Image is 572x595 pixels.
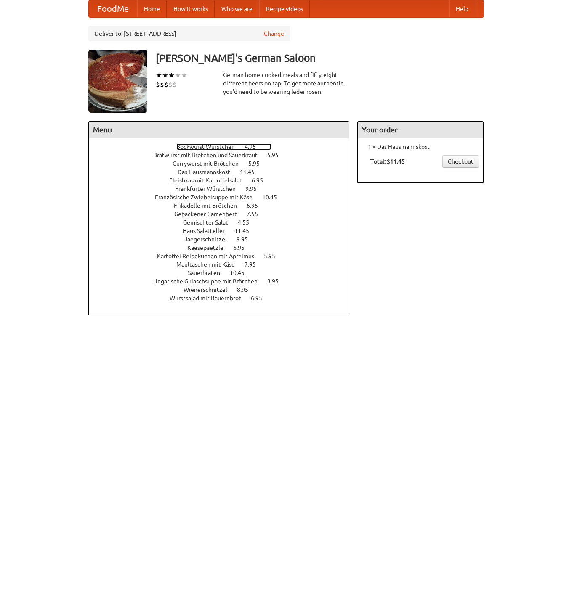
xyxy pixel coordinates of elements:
[156,80,160,89] li: $
[449,0,475,17] a: Help
[183,219,237,226] span: Gemischter Salat
[247,211,266,217] span: 7.55
[170,295,278,301] a: Wurstsalad mit Bauernbrot 6.95
[137,0,167,17] a: Home
[178,169,270,175] a: Das Hausmannskost 11.45
[178,169,239,175] span: Das Hausmannskost
[156,50,484,66] h3: [PERSON_NAME]'s German Saloon
[362,143,479,151] li: 1 × Das Hausmannskost
[174,211,274,217] a: Gebackener Camenbert 7.55
[252,177,271,184] span: 6.95
[155,194,261,201] span: Französische Zwiebelsuppe mit Käse
[89,122,349,138] h4: Menu
[442,155,479,168] a: Checkout
[160,80,164,89] li: $
[168,80,173,89] li: $
[153,278,266,285] span: Ungarische Gulaschsuppe mit Brötchen
[240,169,263,175] span: 11.45
[184,236,235,243] span: Jaegerschnitzel
[169,177,250,184] span: Fleishkas mit Kartoffelsalat
[184,236,263,243] a: Jaegerschnitzel 9.95
[88,26,290,41] div: Deliver to: [STREET_ADDRESS]
[264,253,284,259] span: 5.95
[267,278,287,285] span: 3.95
[187,244,260,251] a: Kaesepaetzle 6.95
[168,71,175,80] li: ★
[157,253,263,259] span: Kartoffel Reibekuchen mit Apfelmus
[175,71,181,80] li: ★
[155,194,293,201] a: Französische Zwiebelsuppe mit Käse 10.45
[251,295,271,301] span: 6.95
[188,270,260,276] a: Sauerbraten 10.45
[183,227,265,234] a: Haus Salatteller 11.45
[88,50,147,113] img: angular.jpg
[170,295,250,301] span: Wurstsalad mit Bauernbrot
[215,0,259,17] a: Who we are
[176,261,243,268] span: Maultaschen mit Käse
[223,71,349,96] div: German home-cooked meals and fifty-eight different beers on tap. To get more authentic, you'd nee...
[245,185,265,192] span: 9.95
[176,143,271,150] a: Bockwurst Würstchen 4.95
[181,71,187,80] li: ★
[164,80,168,89] li: $
[176,261,271,268] a: Maultaschen mit Käse 7.95
[174,202,245,209] span: Frikadelle mit Brötchen
[175,185,244,192] span: Frankfurter Würstchen
[183,219,265,226] a: Gemischter Salat 4.55
[175,185,272,192] a: Frankfurter Würstchen 9.95
[237,286,257,293] span: 8.95
[162,71,168,80] li: ★
[184,286,264,293] a: Wienerschnitzel 8.95
[358,122,483,138] h4: Your order
[245,261,264,268] span: 7.95
[184,286,236,293] span: Wienerschnitzel
[233,244,253,251] span: 6.95
[183,227,233,234] span: Haus Salatteller
[247,202,266,209] span: 6.95
[259,0,310,17] a: Recipe videos
[234,227,258,234] span: 11.45
[153,278,294,285] a: Ungarische Gulaschsuppe mit Brötchen 3.95
[267,152,287,159] span: 5.95
[89,0,137,17] a: FoodMe
[262,194,285,201] span: 10.45
[173,160,247,167] span: Currywurst mit Brötchen
[153,152,294,159] a: Bratwurst mit Brötchen und Sauerkraut 5.95
[153,152,266,159] span: Bratwurst mit Brötchen und Sauerkraut
[174,202,274,209] a: Frikadelle mit Brötchen 6.95
[370,158,405,165] b: Total: $11.45
[174,211,245,217] span: Gebackener Camenbert
[248,160,268,167] span: 5.95
[169,177,279,184] a: Fleishkas mit Kartoffelsalat 6.95
[173,160,275,167] a: Currywurst mit Brötchen 5.95
[176,143,243,150] span: Bockwurst Würstchen
[188,270,229,276] span: Sauerbraten
[245,143,264,150] span: 4.95
[167,0,215,17] a: How it works
[187,244,232,251] span: Kaesepaetzle
[230,270,253,276] span: 10.45
[173,80,177,89] li: $
[238,219,258,226] span: 4.55
[237,236,256,243] span: 9.95
[156,71,162,80] li: ★
[157,253,291,259] a: Kartoffel Reibekuchen mit Apfelmus 5.95
[264,29,284,38] a: Change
